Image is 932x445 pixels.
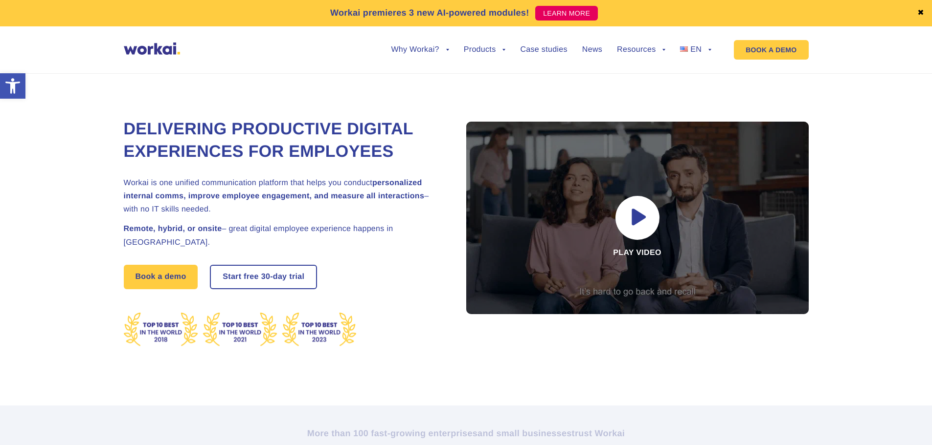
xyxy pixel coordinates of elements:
[330,6,529,20] p: Workai premieres 3 new AI-powered modules!
[690,45,702,54] span: EN
[617,46,665,54] a: Resources
[582,46,602,54] a: News
[195,427,738,439] h2: More than 100 fast-growing enterprises trust Workai
[917,9,924,17] a: ✖
[124,222,442,249] h2: – great digital employee experience happens in [GEOGRAPHIC_DATA].
[124,265,198,289] a: Book a demo
[124,176,442,216] h2: Workai is one unified communication platform that helps you conduct – with no IT skills needed.
[466,122,809,314] div: Play video
[124,118,442,163] h1: Delivering Productive Digital Experiences for Employees
[261,273,287,281] i: 30-day
[535,6,598,21] a: LEARN MORE
[211,266,316,288] a: Start free30-daytrial
[520,46,567,54] a: Case studies
[734,40,808,60] a: BOOK A DEMO
[124,225,222,233] strong: Remote, hybrid, or onsite
[477,428,571,438] i: and small businesses
[464,46,506,54] a: Products
[391,46,449,54] a: Why Workai?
